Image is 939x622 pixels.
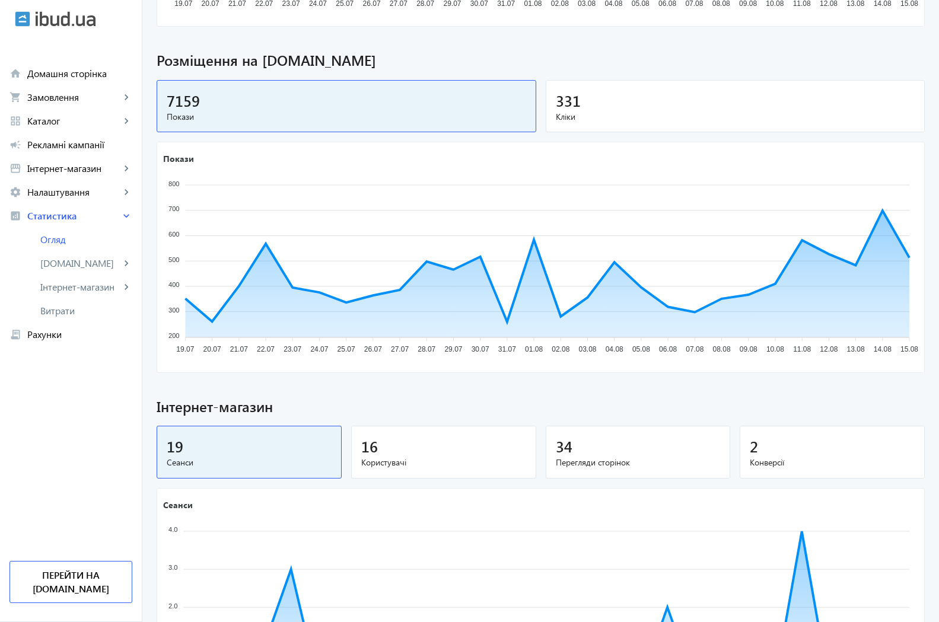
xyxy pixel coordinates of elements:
[168,602,177,609] tspan: 2.0
[740,346,757,354] tspan: 09.08
[9,68,21,79] mat-icon: home
[168,231,179,238] tspan: 600
[900,346,918,354] tspan: 15.08
[338,346,355,354] tspan: 25.07
[556,111,915,123] span: Кліки
[361,457,526,468] span: Користувачі
[176,346,194,354] tspan: 19.07
[391,346,409,354] tspan: 27.07
[27,115,120,127] span: Каталог
[163,499,193,510] text: Сеанси
[9,115,21,127] mat-icon: grid_view
[498,346,516,354] tspan: 31.07
[361,436,378,456] span: 16
[167,457,332,468] span: Сеанси
[556,457,721,468] span: Перегляди сторінок
[472,346,489,354] tspan: 30.07
[163,153,194,164] text: Покази
[167,436,183,456] span: 19
[120,210,132,222] mat-icon: keyboard_arrow_right
[40,305,132,317] span: Витрати
[713,346,731,354] tspan: 08.08
[632,346,650,354] tspan: 05.08
[27,68,132,79] span: Домашня сторінка
[120,115,132,127] mat-icon: keyboard_arrow_right
[820,346,838,354] tspan: 12.08
[168,307,179,314] tspan: 300
[27,91,120,103] span: Замовлення
[9,139,21,151] mat-icon: campaign
[157,50,925,71] span: Розміщення на [DOMAIN_NAME]
[27,328,132,340] span: Рахунки
[120,91,132,103] mat-icon: keyboard_arrow_right
[15,11,30,27] img: ibud.svg
[9,328,21,340] mat-icon: receipt_long
[659,346,677,354] tspan: 06.08
[168,180,179,187] tspan: 800
[766,346,784,354] tspan: 10.08
[168,256,179,263] tspan: 500
[9,91,21,103] mat-icon: shopping_cart
[418,346,435,354] tspan: 28.07
[168,564,177,571] tspan: 3.0
[750,436,758,456] span: 2
[874,346,892,354] tspan: 14.08
[203,346,221,354] tspan: 20.07
[167,111,526,123] span: Покази
[36,11,96,27] img: ibud_text.svg
[157,397,925,417] span: Інтернет-магазин
[168,206,179,213] tspan: 700
[556,436,572,456] span: 34
[793,346,811,354] tspan: 11.08
[120,281,132,293] mat-icon: keyboard_arrow_right
[167,91,200,110] span: 7159
[686,346,704,354] tspan: 07.08
[230,346,248,354] tspan: 21.07
[750,457,915,468] span: Конверсії
[847,346,865,354] tspan: 13.08
[27,186,120,198] span: Налаштування
[40,257,120,269] span: [DOMAIN_NAME]
[9,210,21,222] mat-icon: analytics
[9,186,21,198] mat-icon: settings
[552,346,569,354] tspan: 02.08
[40,281,120,293] span: Інтернет-магазин
[40,234,132,245] span: Огляд
[310,346,328,354] tspan: 24.07
[284,346,301,354] tspan: 23.07
[606,346,623,354] tspan: 04.08
[168,282,179,289] tspan: 400
[168,526,177,533] tspan: 4.0
[27,210,120,222] span: Статистика
[444,346,462,354] tspan: 29.07
[27,139,132,151] span: Рекламні кампанії
[27,162,120,174] span: Інтернет-магазин
[9,162,21,174] mat-icon: storefront
[120,186,132,198] mat-icon: keyboard_arrow_right
[556,91,581,110] span: 331
[120,162,132,174] mat-icon: keyboard_arrow_right
[120,257,132,269] mat-icon: keyboard_arrow_right
[9,561,132,603] a: Перейти на [DOMAIN_NAME]
[168,332,179,339] tspan: 200
[364,346,382,354] tspan: 26.07
[578,346,596,354] tspan: 03.08
[257,346,275,354] tspan: 22.07
[525,346,543,354] tspan: 01.08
